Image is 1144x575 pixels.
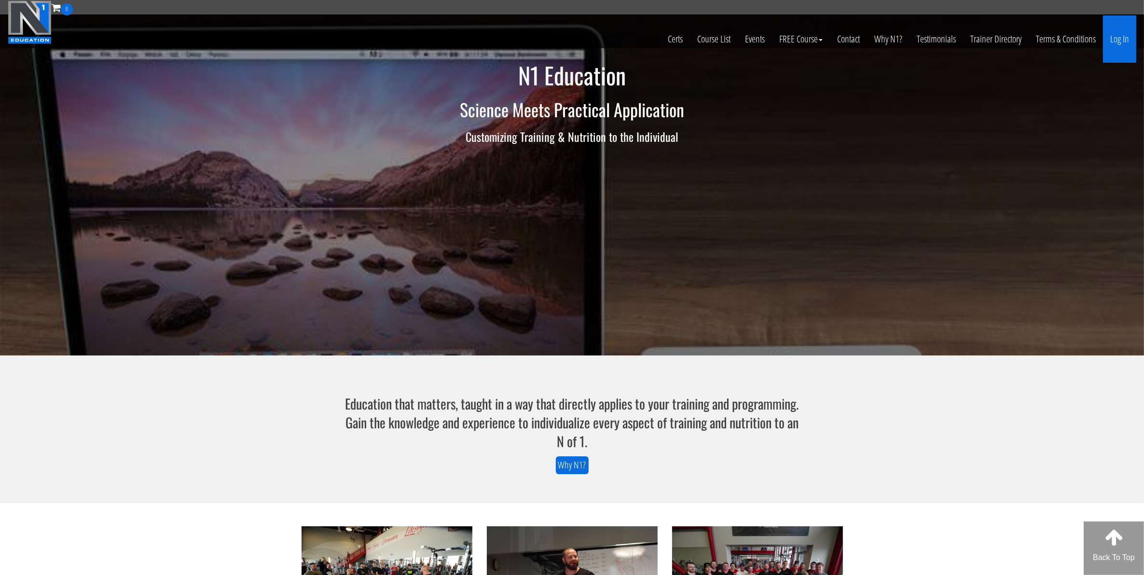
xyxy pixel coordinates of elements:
[290,100,855,119] h2: Science Meets Practical Application
[61,3,73,15] span: 0
[690,15,738,63] a: Course List
[290,63,855,88] h1: N1 Education
[772,15,830,63] a: FREE Course
[910,15,963,63] a: Testimonials
[1103,15,1136,63] a: Log In
[867,15,910,63] a: Why N1?
[661,15,690,63] a: Certs
[52,1,73,14] a: 0
[1029,15,1103,63] a: Terms & Conditions
[830,15,867,63] a: Contact
[556,456,589,474] a: Why N1?
[343,394,802,451] h3: Education that matters, taught in a way that directly applies to your training and programming. G...
[963,15,1029,63] a: Trainer Directory
[290,130,855,143] h3: Customizing Training & Nutrition to the Individual
[738,15,772,63] a: Events
[8,0,52,44] img: n1-education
